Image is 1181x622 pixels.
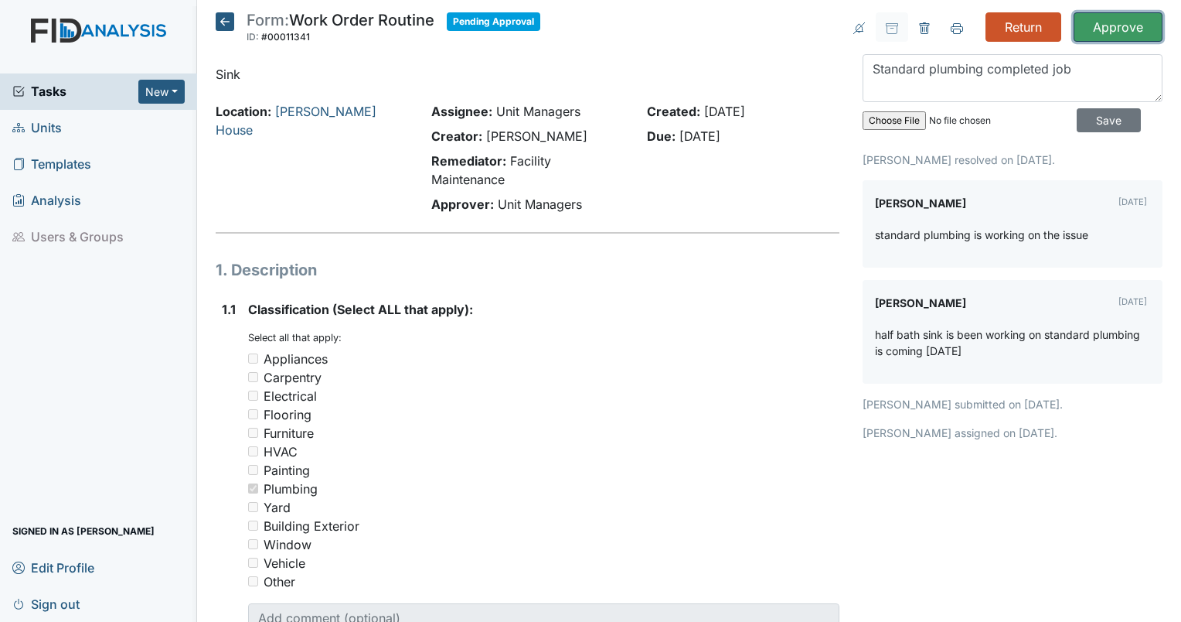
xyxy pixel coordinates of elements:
span: Edit Profile [12,555,94,579]
div: Electrical [264,387,317,405]
p: standard plumbing is working on the issue [875,227,1088,243]
p: half bath sink is been working on standard plumbing is coming [DATE] [875,326,1150,359]
strong: Assignee: [431,104,492,119]
p: [PERSON_NAME] resolved on [DATE]. [863,152,1162,168]
strong: Location: [216,104,271,119]
span: Unit Managers [498,197,582,212]
p: [PERSON_NAME] assigned on [DATE]. [863,425,1162,441]
p: Sink [216,65,839,84]
div: Other [264,572,295,591]
div: Building Exterior [264,517,359,535]
a: Tasks [12,82,138,101]
input: HVAC [248,446,258,456]
div: Flooring [264,405,311,424]
span: Templates [12,152,91,176]
span: Analysis [12,189,81,213]
div: Appliances [264,350,328,368]
p: [PERSON_NAME] submitted on [DATE]. [863,396,1162,412]
small: Select all that apply: [248,332,342,343]
input: Building Exterior [248,521,258,531]
span: Sign out [12,592,80,616]
span: [PERSON_NAME] [486,128,587,144]
strong: Approver: [431,197,494,212]
input: Save [1077,108,1141,132]
input: Carpentry [248,372,258,382]
input: Flooring [248,409,258,419]
div: Yard [264,498,291,517]
strong: Created: [647,104,700,119]
label: [PERSON_NAME] [875,193,966,214]
strong: Remediator: [431,153,506,169]
div: Window [264,535,311,554]
span: Units [12,116,62,140]
span: #00011341 [261,31,310,43]
div: Vehicle [264,554,305,572]
div: Painting [264,461,310,480]
div: HVAC [264,443,298,461]
small: [DATE] [1118,296,1147,307]
div: Work Order Routine [247,12,434,46]
span: [DATE] [704,104,745,119]
label: 1.1 [222,300,236,319]
div: Carpentry [264,368,322,387]
a: [PERSON_NAME] House [216,104,376,138]
span: Pending Approval [447,12,540,31]
input: Appliances [248,354,258,364]
input: Electrical [248,391,258,401]
input: Plumbing [248,484,258,494]
div: Furniture [264,424,314,443]
span: ID: [247,31,259,43]
span: Unit Managers [496,104,580,119]
input: Approve [1074,12,1162,42]
strong: Due: [647,128,676,144]
span: [DATE] [679,128,720,144]
h1: 1. Description [216,258,839,282]
input: Yard [248,502,258,512]
input: Painting [248,465,258,475]
div: Plumbing [264,480,318,498]
label: [PERSON_NAME] [875,292,966,314]
span: Signed in as [PERSON_NAME] [12,519,155,543]
strong: Creator: [431,128,482,144]
input: Other [248,576,258,586]
input: Furniture [248,428,258,438]
input: Window [248,539,258,549]
input: Return [985,12,1061,42]
span: Form: [247,11,289,29]
input: Vehicle [248,558,258,568]
small: [DATE] [1118,197,1147,207]
button: New [138,80,185,104]
span: Classification (Select ALL that apply): [248,302,473,317]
